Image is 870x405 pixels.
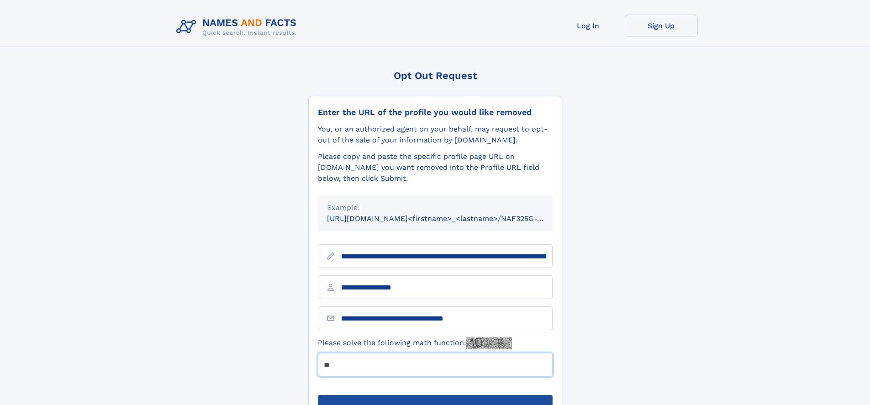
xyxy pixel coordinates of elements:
[173,15,304,39] img: Logo Names and Facts
[327,214,570,223] small: [URL][DOMAIN_NAME]<firstname>_<lastname>/NAF325G-xxxxxxxx
[625,15,698,37] a: Sign Up
[318,151,553,184] div: Please copy and paste the specific profile page URL on [DOMAIN_NAME] you want removed into the Pr...
[327,202,543,213] div: Example:
[308,70,562,81] div: Opt Out Request
[318,107,553,117] div: Enter the URL of the profile you would like removed
[552,15,625,37] a: Log In
[318,337,512,349] label: Please solve the following math function:
[318,124,553,146] div: You, or an authorized agent on your behalf, may request to opt-out of the sale of your informatio...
